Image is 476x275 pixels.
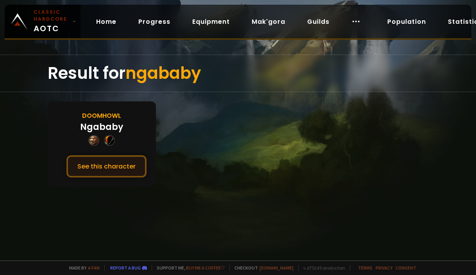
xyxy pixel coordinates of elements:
[358,265,372,271] a: Terms
[88,265,100,271] a: a fan
[48,55,428,92] div: Result for
[229,265,293,271] span: Checkout
[34,9,70,34] span: AOTC
[298,265,345,271] span: v. d752d5 - production
[80,121,123,133] div: Ngababy
[259,265,293,271] a: [DOMAIN_NAME]
[376,265,392,271] a: Privacy
[34,9,70,23] small: Classic Hardcore
[245,14,292,30] a: Mak'gora
[395,265,416,271] a: Consent
[301,14,336,30] a: Guilds
[152,265,225,271] span: Support me,
[186,14,236,30] a: Equipment
[110,265,141,271] a: Report a bug
[82,111,121,121] div: Doomhowl
[381,14,432,30] a: Population
[186,265,225,271] a: Buy me a coffee
[132,14,177,30] a: Progress
[90,14,123,30] a: Home
[64,265,100,271] span: Made by
[125,62,201,85] span: ngababy
[5,5,81,38] a: Classic HardcoreAOTC
[66,155,147,177] button: See this character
